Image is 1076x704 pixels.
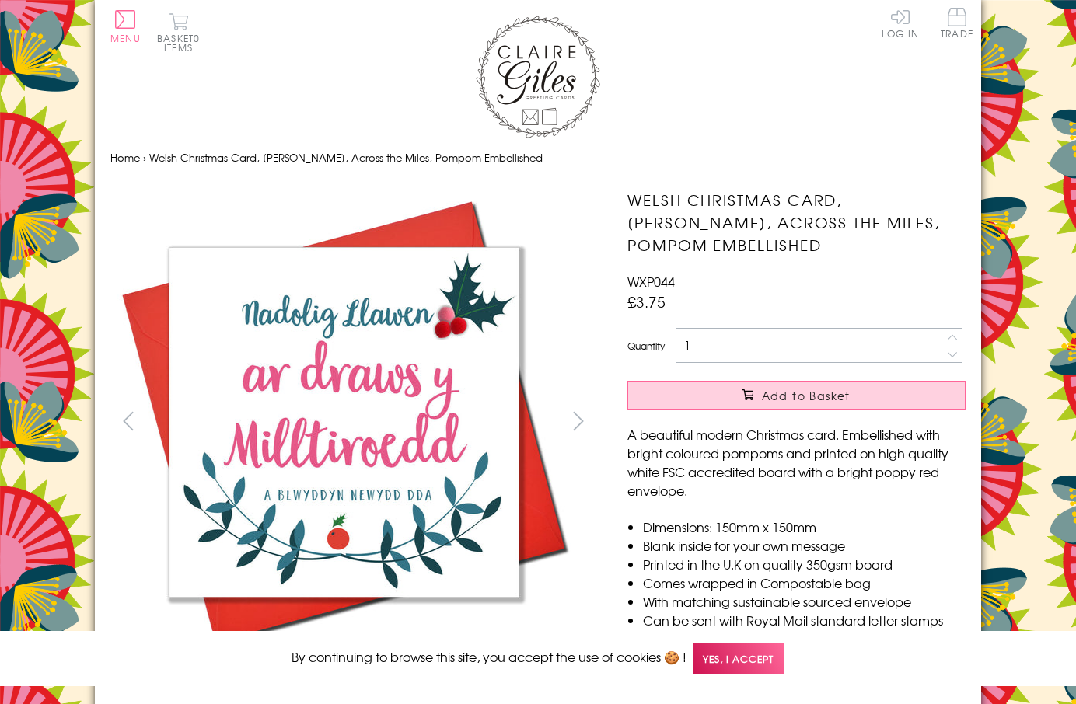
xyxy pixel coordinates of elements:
[143,150,146,165] span: ›
[110,10,141,43] button: Menu
[110,142,966,174] nav: breadcrumbs
[627,272,675,291] span: WXP044
[643,518,966,536] li: Dimensions: 150mm x 150mm
[110,403,145,438] button: prev
[643,555,966,573] li: Printed in the U.K on quality 350gsm board
[110,31,141,45] span: Menu
[627,339,665,353] label: Quantity
[693,643,784,674] span: Yes, I accept
[149,150,543,165] span: Welsh Christmas Card, [PERSON_NAME], Across the Miles, Pompom Embellished
[762,388,851,403] span: Add to Basket
[157,12,200,52] button: Basket0 items
[941,8,973,41] a: Trade
[882,8,919,38] a: Log In
[476,16,600,138] img: Claire Giles Greetings Cards
[110,150,140,165] a: Home
[561,403,596,438] button: next
[643,592,966,611] li: With matching sustainable sourced envelope
[643,536,966,555] li: Blank inside for your own message
[110,189,577,655] img: Welsh Christmas Card, Nadolig Llawen, Across the Miles, Pompom Embellished
[596,189,1063,655] img: Welsh Christmas Card, Nadolig Llawen, Across the Miles, Pompom Embellished
[627,381,966,410] button: Add to Basket
[627,425,966,500] p: A beautiful modern Christmas card. Embellished with bright coloured pompoms and printed on high q...
[627,189,966,256] h1: Welsh Christmas Card, [PERSON_NAME], Across the Miles, Pompom Embellished
[627,291,666,312] span: £3.75
[164,31,200,54] span: 0 items
[941,8,973,38] span: Trade
[643,611,966,629] li: Can be sent with Royal Mail standard letter stamps
[643,573,966,592] li: Comes wrapped in Compostable bag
